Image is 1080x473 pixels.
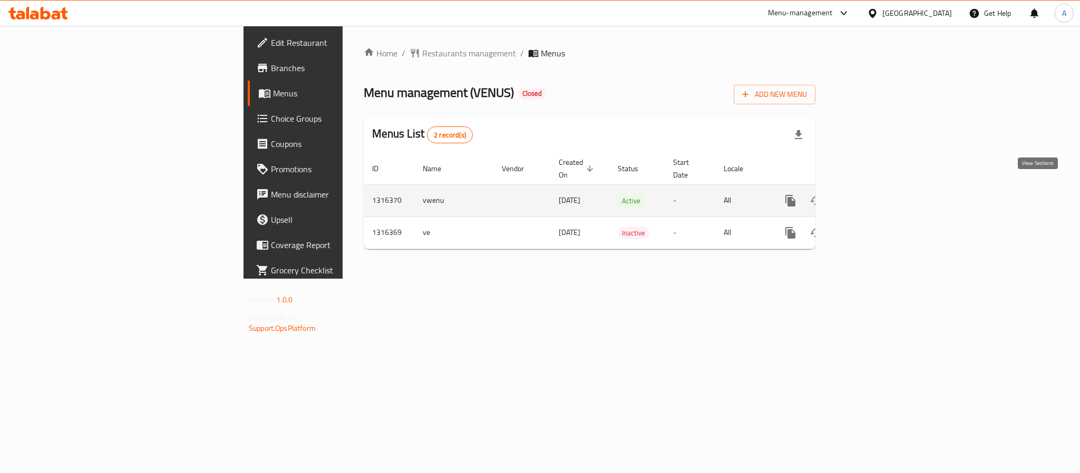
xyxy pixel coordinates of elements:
[276,293,293,307] span: 1.0.0
[249,293,275,307] span: Version:
[559,193,580,207] span: [DATE]
[768,7,833,19] div: Menu-management
[618,227,649,239] span: Inactive
[248,182,424,207] a: Menu disclaimer
[248,207,424,232] a: Upsell
[618,162,652,175] span: Status
[803,188,829,213] button: Change Status
[372,162,392,175] span: ID
[249,311,297,324] span: Get support on:
[665,184,715,216] td: -
[271,62,415,74] span: Branches
[724,162,757,175] span: Locale
[786,122,811,147] div: Export file
[249,321,316,335] a: Support.OpsPlatform
[271,264,415,277] span: Grocery Checklist
[559,156,597,181] span: Created On
[618,195,645,207] span: Active
[364,81,514,104] span: Menu management ( VENUS )
[271,213,415,226] span: Upsell
[271,112,415,125] span: Choice Groups
[715,216,770,249] td: All
[248,258,424,283] a: Grocery Checklist
[248,106,424,131] a: Choice Groups
[518,87,546,100] div: Closed
[422,47,516,60] span: Restaurants management
[273,87,415,100] span: Menus
[882,7,952,19] div: [GEOGRAPHIC_DATA]
[427,126,473,143] div: Total records count
[618,194,645,207] div: Active
[414,184,493,216] td: vwenu
[248,30,424,55] a: Edit Restaurant
[778,188,803,213] button: more
[665,216,715,249] td: -
[778,220,803,245] button: more
[770,153,888,185] th: Actions
[248,81,424,106] a: Menus
[271,137,415,150] span: Coupons
[248,131,424,156] a: Coupons
[248,55,424,81] a: Branches
[502,162,538,175] span: Vendor
[248,232,424,258] a: Coverage Report
[673,156,703,181] span: Start Date
[271,36,415,49] span: Edit Restaurant
[1062,7,1066,19] span: A
[520,47,524,60] li: /
[541,47,565,60] span: Menus
[271,163,415,175] span: Promotions
[364,47,815,60] nav: breadcrumb
[742,88,807,101] span: Add New Menu
[410,47,516,60] a: Restaurants management
[414,216,493,249] td: ve
[734,85,815,104] button: Add New Menu
[248,156,424,182] a: Promotions
[372,126,473,143] h2: Menus List
[559,225,580,239] span: [DATE]
[423,162,455,175] span: Name
[364,153,888,249] table: enhanced table
[271,239,415,251] span: Coverage Report
[271,188,415,201] span: Menu disclaimer
[715,184,770,216] td: All
[518,89,546,98] span: Closed
[427,130,472,140] span: 2 record(s)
